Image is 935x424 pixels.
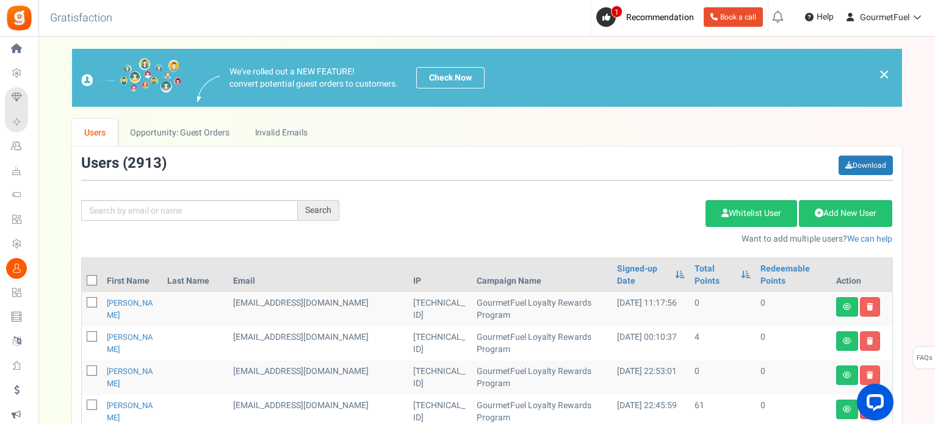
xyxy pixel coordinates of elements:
td: GourmetFuel Loyalty Rewards Program [472,292,612,326]
td: [DATE] 22:53:01 [612,361,690,395]
div: Search [298,200,339,221]
span: FAQs [916,347,933,370]
p: Want to add multiple users? [358,233,893,245]
td: [TECHNICAL_ID] [408,361,472,395]
td: GourmetFuel Loyalty Rewards Program [472,361,612,395]
td: [EMAIL_ADDRESS][DOMAIN_NAME] [228,361,408,395]
th: Email [228,258,408,292]
a: Signed-up Date [617,263,669,287]
a: [PERSON_NAME] [107,400,153,423]
a: Opportunity: Guest Orders [118,119,242,146]
a: [PERSON_NAME] [107,297,153,321]
a: We can help [847,232,892,245]
span: Recommendation [626,11,694,24]
span: 2913 [128,153,162,174]
img: Gratisfaction [5,4,33,32]
td: [DATE] 11:17:56 [612,292,690,326]
input: Search by email or name [81,200,298,221]
td: 0 [756,361,831,395]
a: [PERSON_NAME] [107,365,153,389]
a: Book a call [704,7,763,27]
span: Help [814,11,834,23]
p: We've rolled out a NEW FEATURE! convert potential guest orders to customers. [229,66,398,90]
a: Invalid Emails [242,119,320,146]
td: [EMAIL_ADDRESS][DOMAIN_NAME] [228,292,408,326]
td: 0 [690,292,756,326]
a: Users [72,119,118,146]
th: IP [408,258,472,292]
i: Delete user [867,303,873,311]
td: GourmetFuel Loyalty Rewards Program [472,326,612,361]
span: GourmetFuel [860,11,909,24]
i: Delete user [867,372,873,379]
th: Last Name [162,258,228,292]
a: Add New User [799,200,892,227]
td: [DATE] 00:10:37 [612,326,690,361]
td: [EMAIL_ADDRESS][DOMAIN_NAME] [228,326,408,361]
td: 0 [690,361,756,395]
a: Check Now [416,67,485,88]
a: Download [839,156,893,175]
img: images [197,76,220,102]
h3: Users ( ) [81,156,167,171]
i: View details [843,406,851,413]
i: View details [843,337,851,345]
a: × [879,67,890,82]
td: 4 [690,326,756,361]
h3: Gratisfaction [37,6,126,31]
img: images [81,58,182,98]
th: First Name [102,258,163,292]
a: Help [800,7,839,27]
td: 0 [756,326,831,361]
a: Total Points [695,263,735,287]
a: 1 Recommendation [596,7,699,27]
a: [PERSON_NAME] [107,331,153,355]
th: Action [831,258,892,292]
a: Whitelist User [706,200,797,227]
td: [TECHNICAL_ID] [408,292,472,326]
i: View details [843,372,851,379]
span: 1 [611,5,623,18]
td: [TECHNICAL_ID] [408,326,472,361]
i: Delete user [867,337,873,345]
th: Campaign Name [472,258,612,292]
i: View details [843,303,851,311]
td: 0 [756,292,831,326]
a: Redeemable Points [760,263,826,287]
